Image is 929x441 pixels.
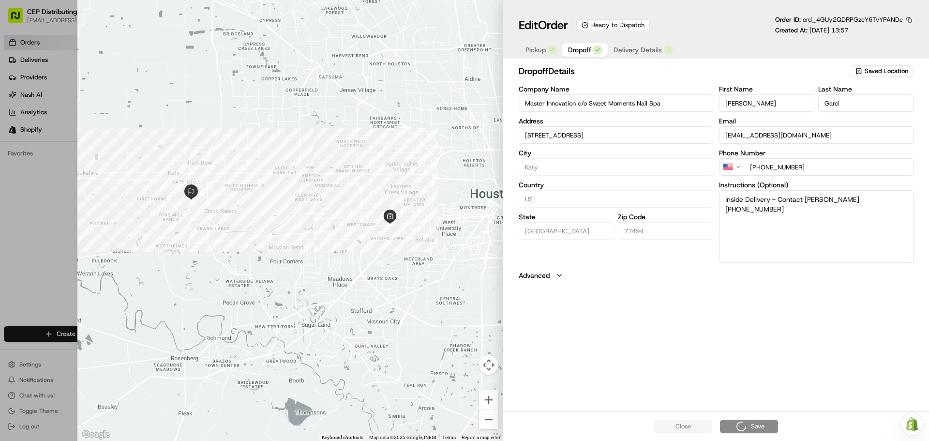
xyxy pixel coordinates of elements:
[519,271,914,280] button: Advanced
[614,45,662,55] span: Delivery Details
[744,158,914,176] input: Enter phone number
[519,86,713,92] label: Company Name
[576,19,650,31] div: Ready to Dispatch
[719,150,914,156] label: Phone Number
[519,271,550,280] label: Advanced
[850,64,914,78] button: Saved Location
[519,222,614,240] input: Enter state
[775,15,903,24] p: Order ID:
[568,45,591,55] span: Dropoff
[6,213,78,230] a: 📗Knowledge Base
[10,126,65,134] div: Past conversations
[519,182,713,188] label: Country
[442,435,456,440] a: Terms (opens in new tab)
[80,176,84,184] span: •
[105,150,108,158] span: •
[165,95,176,107] button: Start new chat
[775,26,848,35] p: Created At:
[78,213,159,230] a: 💻API Documentation
[44,92,159,102] div: Start new chat
[96,240,117,247] span: Pylon
[818,86,914,92] label: Last Name
[479,390,498,410] button: Zoom in
[10,167,25,182] img: Masood Aslam
[519,94,713,112] input: Enter company name
[719,118,914,124] label: Email
[479,410,498,429] button: Zoom out
[618,213,713,220] label: Zip Code
[80,428,112,441] a: Open this area in Google Maps (opens a new window)
[150,124,176,136] button: See all
[719,190,914,263] textarea: Inside Delivery - Contact [PERSON_NAME] [PHONE_NUMBER]
[10,39,176,54] p: Welcome 👋
[519,118,713,124] label: Address
[25,62,160,73] input: Clear
[68,240,117,247] a: Powered byPylon
[519,213,614,220] label: State
[519,126,713,144] input: 25830 Westheimer Pkwy, Katy, TX 77494, USA
[525,45,546,55] span: Pickup
[519,158,713,176] input: Enter city
[618,222,713,240] input: Enter zip code
[538,17,568,33] span: Order
[19,177,27,184] img: 1736555255976-a54dd68f-1ca7-489b-9aae-adbdc363a1c4
[519,64,848,78] h2: dropoff Details
[719,94,814,112] input: Enter first name
[91,216,155,226] span: API Documentation
[519,190,713,208] input: Enter country
[10,141,25,160] img: Wisdom Oko
[80,428,112,441] img: Google
[322,434,363,441] button: Keyboard shortcuts
[86,176,105,184] span: [DATE]
[519,150,713,156] label: City
[30,176,78,184] span: [PERSON_NAME]
[20,92,38,110] img: 8571987876998_91fb9ceb93ad5c398215_72.jpg
[519,17,568,33] h1: Edit
[30,150,103,158] span: Wisdom [PERSON_NAME]
[719,126,914,144] input: Enter email
[803,15,903,24] span: ord_4GUy2QDRPGzeY6TvYPANDc
[462,435,500,440] a: Report a map error
[719,86,814,92] label: First Name
[10,217,17,225] div: 📗
[19,216,74,226] span: Knowledge Base
[818,94,914,112] input: Enter last name
[479,355,498,375] button: Map camera controls
[19,151,27,158] img: 1736555255976-a54dd68f-1ca7-489b-9aae-adbdc363a1c4
[369,435,436,440] span: Map data ©2025 Google, INEGI
[110,150,130,158] span: [DATE]
[719,182,914,188] label: Instructions (Optional)
[82,217,90,225] div: 💻
[10,10,29,29] img: Nash
[44,102,133,110] div: We're available if you need us!
[865,67,908,76] span: Saved Location
[809,26,848,34] span: [DATE] 13:57
[10,92,27,110] img: 1736555255976-a54dd68f-1ca7-489b-9aae-adbdc363a1c4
